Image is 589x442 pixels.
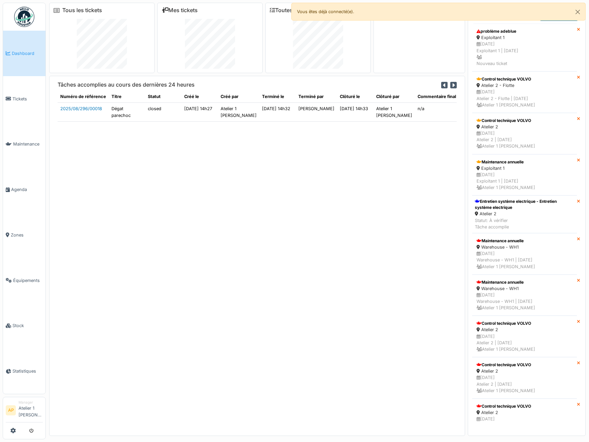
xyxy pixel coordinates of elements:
a: Control technique VOLVO Atelier 2 [DATE]Atelier 2 | [DATE] Atelier 1 [PERSON_NAME] [472,316,577,357]
a: Control technique VOLVO Atelier 2 [DATE]Atelier 2 | [DATE] Atelier 1 [PERSON_NAME] [472,357,577,399]
div: Control technique VOLVO [477,76,572,82]
img: Badge_color-CXgf-gQk.svg [14,7,34,27]
a: 2025/08/296/00018 [60,106,102,111]
span: Maintenance [13,141,43,147]
div: Exploitant 1 [477,34,572,41]
div: Atelier 2 [477,124,572,130]
div: Atelier 2 [477,326,572,333]
div: Maintenance annuelle [477,279,572,285]
div: Warehouse - WH1 [477,285,572,292]
div: problème adeblue [477,28,572,34]
a: Stock [3,303,45,349]
div: Control technique VOLVO [477,362,572,368]
div: [DATE] Exploitant 1 | [DATE] Nouveau ticket [477,41,572,67]
th: Créé le [182,91,218,103]
td: [DATE] 14h33 [337,103,373,121]
a: Tickets [3,76,45,122]
div: [DATE] Atelier 2 | [DATE] Atelier 1 [PERSON_NAME] [477,130,572,150]
span: Équipements [13,277,43,284]
a: Agenda [3,167,45,212]
a: AP ManagerAtelier 1 [PERSON_NAME] [6,400,43,422]
div: Atelier 2 [477,368,572,374]
a: Maintenance annuelle Warehouse - WH1 [DATE]Warehouse - WH1 | [DATE] Atelier 1 [PERSON_NAME] [472,233,577,275]
span: Statistiques [12,368,43,374]
div: Atelier 2 - Flotte [477,82,572,89]
a: Maintenance [3,122,45,167]
li: Atelier 1 [PERSON_NAME] [19,400,43,421]
a: Tous les tickets [62,7,102,13]
div: [DATE] Atelier 2 | [DATE] Atelier 1 [PERSON_NAME] [477,333,572,353]
th: Statut [145,91,182,103]
th: Numéro de référence [58,91,109,103]
a: Statistiques [3,348,45,394]
div: [DATE] Atelier 2 | [DATE] Atelier 1 [PERSON_NAME] [477,416,572,435]
div: Maintenance annuelle [477,238,572,244]
th: Terminé par [296,91,337,103]
button: Close [570,3,585,21]
a: Zones [3,212,45,258]
div: Warehouse - WH1 [477,244,572,250]
a: Toutes les tâches [270,7,320,13]
div: Entretien système electrique - Entretien système electrique [475,198,574,211]
a: Maintenance annuelle Warehouse - WH1 [DATE]Warehouse - WH1 | [DATE] Atelier 1 [PERSON_NAME] [472,275,577,316]
td: Atelier 1 [PERSON_NAME] [373,103,415,121]
td: n/a [415,103,459,121]
th: Créé par [218,91,259,103]
th: Clôturé par [373,91,415,103]
a: Équipements [3,258,45,303]
h6: Tâches accomplies au cours des dernières 24 heures [58,82,195,88]
div: [DATE] Atelier 2 - Flotte | [DATE] Atelier 1 [PERSON_NAME] [477,89,572,108]
a: Control technique VOLVO Atelier 2 [DATE]Atelier 2 | [DATE] Atelier 1 [PERSON_NAME] [472,399,577,440]
span: Stock [12,322,43,329]
th: Titre [109,91,145,103]
div: Control technique VOLVO [477,403,572,409]
div: Control technique VOLVO [477,118,572,124]
div: Control technique VOLVO [477,320,572,326]
td: Atelier 1 [PERSON_NAME] [218,103,259,121]
div: [DATE] Warehouse - WH1 | [DATE] Atelier 1 [PERSON_NAME] [477,250,572,270]
div: Atelier 2 [477,409,572,416]
li: AP [6,405,16,415]
div: [DATE] Warehouse - WH1 | [DATE] Atelier 1 [PERSON_NAME] [477,292,572,311]
div: [DATE] Exploitant 1 | [DATE] Atelier 1 [PERSON_NAME] [477,171,572,191]
div: Statut: À vérifier Tâche accomplie [475,217,574,230]
a: Dashboard [3,31,45,76]
td: Dégat parechoc [109,103,145,121]
div: Maintenance annuelle [477,159,572,165]
th: Commentaire final [415,91,459,103]
a: problème adeblue Exploitant 1 [DATE]Exploitant 1 | [DATE] Nouveau ticket [472,24,577,71]
th: Terminé le [259,91,296,103]
div: [DATE] Atelier 2 | [DATE] Atelier 1 [PERSON_NAME] [477,374,572,394]
div: Vous êtes déjà connecté(e). [291,3,586,21]
a: Control technique VOLVO Atelier 2 - Flotte [DATE]Atelier 2 - Flotte | [DATE] Atelier 1 [PERSON_NAME] [472,71,577,113]
td: [PERSON_NAME] [296,103,337,121]
span: Dashboard [12,50,43,57]
div: Exploitant 1 [477,165,572,171]
th: Clôturé le [337,91,373,103]
td: [DATE] 14h27 [182,103,218,121]
div: Manager [19,400,43,405]
td: closed [145,103,182,121]
a: Maintenance annuelle Exploitant 1 [DATE]Exploitant 1 | [DATE] Atelier 1 [PERSON_NAME] [472,154,577,196]
span: Zones [11,232,43,238]
a: Mes tickets [162,7,198,13]
div: Atelier 2 [475,211,574,217]
a: Entretien système electrique - Entretien système electrique Atelier 2 Statut: À vérifierTâche acc... [472,195,577,233]
span: Agenda [11,186,43,193]
a: Control technique VOLVO Atelier 2 [DATE]Atelier 2 | [DATE] Atelier 1 [PERSON_NAME] [472,113,577,154]
td: [DATE] 14h32 [259,103,296,121]
span: Tickets [12,96,43,102]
